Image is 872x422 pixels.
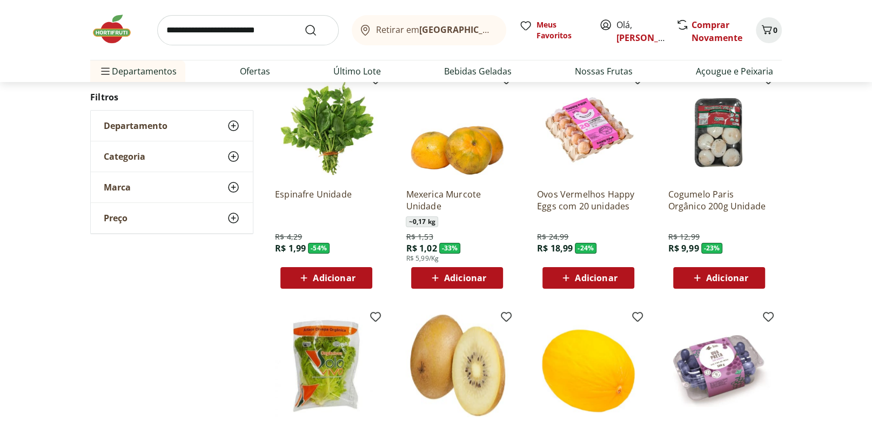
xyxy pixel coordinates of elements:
[275,188,378,212] a: Espinafre Unidade
[575,65,633,78] a: Nossas Frutas
[308,243,330,254] span: - 54 %
[575,274,617,282] span: Adicionar
[575,243,596,254] span: - 24 %
[616,32,687,44] a: [PERSON_NAME]
[406,242,437,254] span: R$ 1,02
[673,267,765,289] button: Adicionar
[304,24,330,37] button: Submit Search
[376,25,495,35] span: Retirar em
[406,315,508,417] img: Kiwi Gold Unidade
[668,232,699,242] span: R$ 12,99
[756,17,782,43] button: Carrinho
[275,315,378,417] img: Alface Crespa Orgânica Solo Vivo Unidade
[542,267,634,289] button: Adicionar
[313,274,355,282] span: Adicionar
[537,77,640,180] img: Ovos Vermelhos Happy Eggs com 20 unidades
[104,151,145,162] span: Categoria
[406,232,433,242] span: R$ 1,53
[537,188,640,212] a: Ovos Vermelhos Happy Eggs com 20 unidades
[280,267,372,289] button: Adicionar
[692,19,742,44] a: Comprar Novamente
[616,18,665,44] span: Olá,
[537,232,568,242] span: R$ 24,99
[537,315,640,417] img: Melão Orgânico Unidade
[701,243,723,254] span: - 23 %
[537,242,573,254] span: R$ 18,99
[90,86,253,108] h2: Filtros
[411,267,503,289] button: Adicionar
[406,254,439,263] span: R$ 5,99/Kg
[668,77,770,180] img: Cogumelo Paris Orgânico 200g Unidade
[90,13,144,45] img: Hortifruti
[668,315,770,417] img: Uva Preta sem Semente Natural da Terra 500g
[275,242,306,254] span: R$ 1,99
[439,243,461,254] span: - 33 %
[275,77,378,180] img: Espinafre Unidade
[406,77,508,180] img: Mexerica Murcote Unidade
[104,120,167,131] span: Departamento
[668,242,699,254] span: R$ 9,99
[536,19,586,41] span: Meus Favoritos
[406,216,438,227] span: ~ 0,17 kg
[444,274,486,282] span: Adicionar
[91,172,253,202] button: Marca
[444,65,512,78] a: Bebidas Geladas
[240,65,270,78] a: Ofertas
[91,203,253,233] button: Preço
[275,232,302,242] span: R$ 4,29
[773,25,777,35] span: 0
[668,188,770,212] a: Cogumelo Paris Orgânico 200g Unidade
[419,24,601,36] b: [GEOGRAPHIC_DATA]/[GEOGRAPHIC_DATA]
[696,65,773,78] a: Açougue e Peixaria
[99,58,112,84] button: Menu
[706,274,748,282] span: Adicionar
[406,188,508,212] a: Mexerica Murcote Unidade
[104,213,128,223] span: Preço
[91,141,253,172] button: Categoria
[352,15,506,45] button: Retirar em[GEOGRAPHIC_DATA]/[GEOGRAPHIC_DATA]
[157,15,339,45] input: search
[104,182,131,193] span: Marca
[91,111,253,141] button: Departamento
[519,19,586,41] a: Meus Favoritos
[99,58,177,84] span: Departamentos
[333,65,381,78] a: Último Lote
